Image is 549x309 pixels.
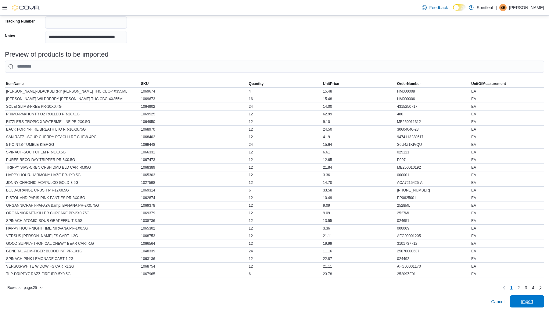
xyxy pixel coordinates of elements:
div: 1069314 [140,187,248,194]
div: [PERSON_NAME]-BLACKBERRY [PERSON_NAME] THC:CBG-4X355ML [5,88,140,95]
div: EA [470,103,544,110]
span: Feedback [429,5,448,11]
div: 30604040-23 [396,126,470,133]
div: 12 [248,217,322,224]
div: 15.64 [322,141,396,148]
div: 1069674 [140,88,248,95]
div: 12 [248,118,322,125]
div: 62.99 [322,111,396,118]
div: 25209ZF01 [396,270,470,278]
span: 2 [518,285,520,291]
div: 12 [248,149,322,156]
div: 12 [248,202,322,209]
div: EA [470,217,544,224]
div: 1067965 [140,270,248,278]
div: 24.50 [322,126,396,133]
div: 12 [248,263,322,270]
span: 3 [525,285,527,291]
div: EA [470,118,544,125]
span: UnitPrice [323,81,339,86]
div: 1068402 [140,133,248,141]
div: PP0625001 [396,194,470,202]
div: EA [470,232,544,240]
a: Page 2 of 4 [515,283,522,293]
div: 000001 [396,171,470,179]
div: EA [470,141,544,148]
span: Cancel [491,299,504,305]
div: 1038736 [140,217,248,224]
div: 5 POINTS-TUMBLE KIEF-2G [5,141,140,148]
div: EA [470,95,544,103]
div: 12 [248,209,322,217]
div: 025121 [396,149,470,156]
span: Rows per page : 25 [7,285,37,290]
div: 15.48 [322,95,396,103]
span: OrderNumber [397,81,421,86]
span: Import [521,298,533,304]
div: 12 [248,164,322,171]
div: 19.99 [322,240,396,247]
div: 12 [248,156,322,163]
div: EA [470,164,544,171]
div: 12 [248,255,322,262]
div: 12 [248,111,322,118]
div: EA [470,149,544,156]
div: EA [470,225,544,232]
button: Import [510,295,544,307]
div: ORGANNICRAFT-KILLER CUPCAKE PR-2X0.75G [5,209,140,217]
div: 1068389 [140,164,248,171]
div: EA [470,88,544,95]
div: 1069673 [140,95,248,103]
span: SKU [141,81,149,86]
div: [PERSON_NAME]-WILDBERRY [PERSON_NAME] THC:CBG-4X355ML [5,95,140,103]
a: Next page [537,284,544,291]
div: EA [470,179,544,186]
div: AFG00001170 [396,263,470,270]
div: 10.49 [322,194,396,202]
button: Quantity [248,80,322,87]
div: 1069379 [140,209,248,217]
button: Cancel [489,296,507,308]
a: Feedback [419,2,450,14]
div: 1066331 [140,149,248,156]
div: 25070000637 [396,248,470,255]
div: 1064950 [140,118,248,125]
div: 1069378 [140,202,248,209]
div: 1069525 [140,111,248,118]
div: TLP-DRIPPYZ RAZZ FIRE IPR-5X0.5G [5,270,140,278]
div: 1069448 [140,141,248,148]
span: Quantity [249,81,264,86]
div: VERSUS-[PERSON_NAME] FS CART-1.2G [5,232,140,240]
div: 1065302 [140,225,248,232]
div: SPINACH-SOUR CHEM PR-3X0.5G [5,149,140,156]
div: 22.87 [322,255,396,262]
div: 2527ML [396,209,470,217]
div: SPINACH-ATOMIC SOUR GRAPEFRUIT-3.5G [5,217,140,224]
div: 24 [248,248,322,255]
span: 4 [532,285,534,291]
div: 4.19 [322,133,396,141]
div: GOOD SUPPLY-TROPICAL CHEWY BEAR CART-1G [5,240,140,247]
p: | [496,4,497,11]
a: Page 4 of 4 [529,283,537,293]
div: VERSUS-WHITE WIDOW FS CART-1.2G [5,263,140,270]
div: 21.11 [322,232,396,240]
div: EA [470,111,544,118]
div: 12.65 [322,156,396,163]
p: [PERSON_NAME] [509,4,544,11]
div: TRIPPY SIPS-CRBN CRSH DMD BLD CART-0.95G [5,164,140,171]
div: SPINACH-PINK LEMONADE CART-1.2G [5,255,140,262]
label: Notes [5,33,15,38]
div: 12 [248,171,322,179]
img: Cova [12,5,40,11]
span: 1 [510,285,513,291]
div: ME250010192 [396,164,470,171]
div: 13.55 [322,217,396,224]
button: UnitOfMeasurement [470,80,544,87]
div: 12 [248,126,322,133]
div: PUREFIRECO-DAY TRIPPER PR-5X0.5G [5,156,140,163]
div: EA [470,263,544,270]
div: 1048339 [140,248,248,255]
button: Rows per page:25 [5,284,45,291]
div: HM000008 [396,88,470,95]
